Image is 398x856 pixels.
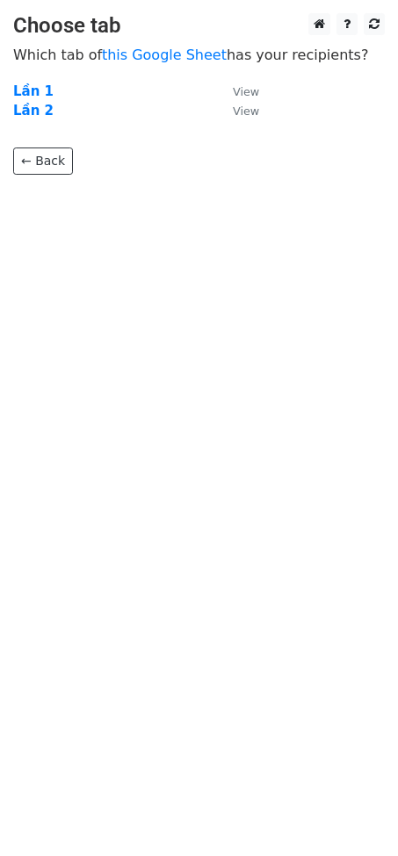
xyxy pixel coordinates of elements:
[233,104,259,118] small: View
[102,47,227,63] a: this Google Sheet
[215,103,259,119] a: View
[13,103,54,119] a: Lần 2
[13,13,385,39] h3: Choose tab
[13,83,54,99] a: Lần 1
[215,83,259,99] a: View
[13,147,73,175] a: ← Back
[13,46,385,64] p: Which tab of has your recipients?
[233,85,259,98] small: View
